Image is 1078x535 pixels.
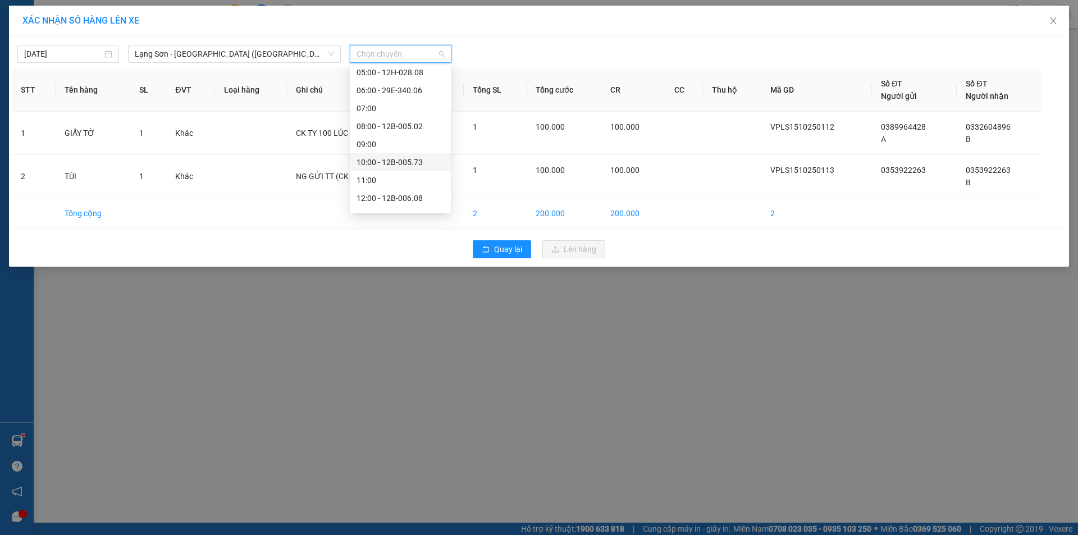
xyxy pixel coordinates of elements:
[357,120,444,132] div: 08:00 - 12B-005.02
[665,68,704,112] th: CC
[22,15,139,26] span: XÁC NHẬN SỐ HÀNG LÊN XE
[357,174,444,186] div: 11:00
[56,198,130,229] td: Tổng cộng
[296,129,394,138] span: CK TY 100 LÚC 9H08/15/10
[966,166,1011,175] span: 0353922263
[542,240,605,258] button: uploadLên hàng
[966,122,1011,131] span: 0332604896
[610,166,640,175] span: 100.000
[12,155,56,198] td: 2
[966,135,971,144] span: B
[357,84,444,97] div: 06:00 - 29E-340.06
[135,45,334,62] span: Lạng Sơn - Hà Nội (Limousine)
[328,51,335,57] span: down
[56,155,130,198] td: TÚI
[1049,16,1058,25] span: close
[881,79,902,88] span: Số ĐT
[966,178,971,187] span: B
[296,172,409,181] span: NG GỬI TT (CK CTY 9:27 [DATE])
[703,68,761,112] th: Thu hộ
[56,68,130,112] th: Tên hàng
[12,112,56,155] td: 1
[1038,6,1069,37] button: Close
[357,156,444,168] div: 10:00 - 12B-005.73
[166,68,214,112] th: ĐVT
[357,210,444,222] div: 13:00 - 12B-005.60
[24,48,102,60] input: 15/10/2025
[881,135,886,144] span: A
[166,112,214,155] td: Khác
[357,192,444,204] div: 12:00 - 12B-006.08
[357,66,444,79] div: 05:00 - 12H-028.08
[473,122,477,131] span: 1
[966,92,1008,100] span: Người nhận
[139,172,144,181] span: 1
[357,138,444,150] div: 09:00
[761,198,872,229] td: 2
[357,102,444,115] div: 07:00
[130,68,167,112] th: SL
[770,166,834,175] span: VPLS1510250113
[601,68,665,112] th: CR
[536,122,565,131] span: 100.000
[881,166,926,175] span: 0353922263
[966,79,987,88] span: Số ĐT
[473,240,531,258] button: rollbackQuay lại
[215,68,287,112] th: Loại hàng
[881,122,926,131] span: 0389964428
[761,68,872,112] th: Mã GD
[527,68,602,112] th: Tổng cước
[536,166,565,175] span: 100.000
[139,129,144,138] span: 1
[770,122,834,131] span: VPLS1510250112
[357,45,445,62] span: Chọn chuyến
[287,68,464,112] th: Ghi chú
[610,122,640,131] span: 100.000
[527,198,602,229] td: 200.000
[464,68,527,112] th: Tổng SL
[56,112,130,155] td: GIẤY TỜ
[494,243,522,255] span: Quay lại
[166,155,214,198] td: Khác
[601,198,665,229] td: 200.000
[482,245,490,254] span: rollback
[881,92,917,100] span: Người gửi
[12,68,56,112] th: STT
[464,198,527,229] td: 2
[473,166,477,175] span: 1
